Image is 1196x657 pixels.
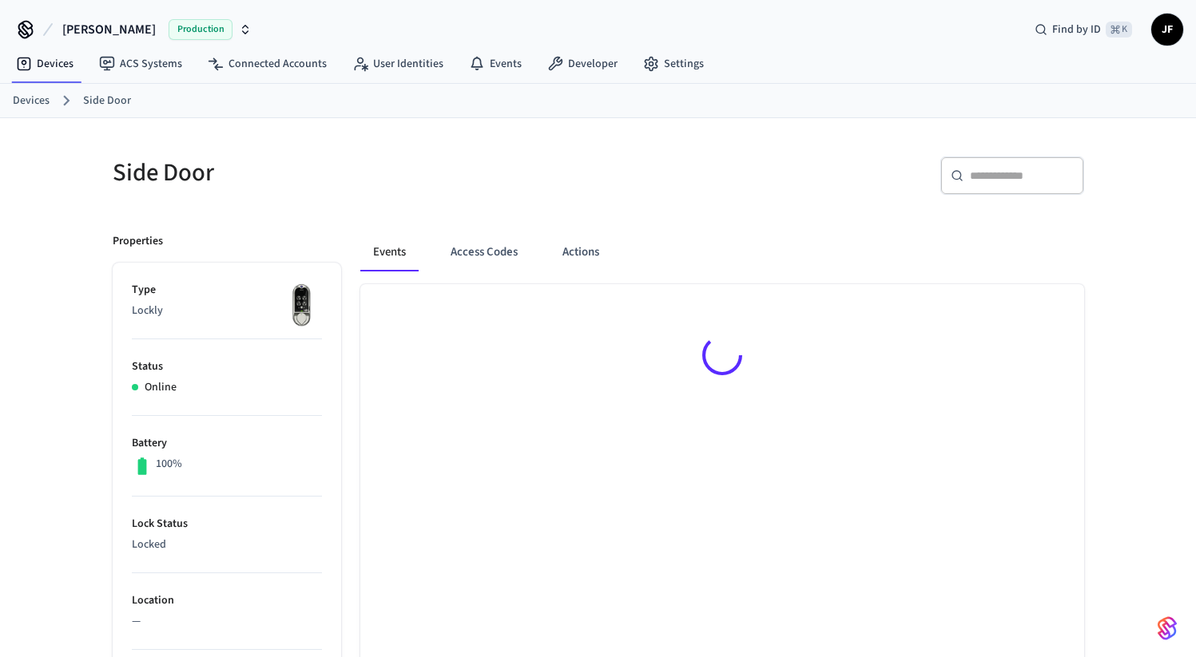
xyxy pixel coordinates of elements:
a: Settings [630,49,717,78]
a: Devices [3,49,86,78]
p: Locked [132,536,322,553]
p: Battery [132,435,322,452]
div: Find by ID⌘ K [1022,15,1145,44]
button: Access Codes [438,233,530,271]
span: ⌘ K [1106,22,1132,38]
img: SeamLogoGradient.69752ec5.svg [1158,615,1177,641]
a: Connected Accounts [195,49,340,78]
div: ant example [360,233,1084,271]
p: Lockly [132,303,322,319]
a: Devices [13,93,50,109]
span: Find by ID [1052,22,1101,38]
a: Developer [534,49,630,78]
p: 100% [156,456,182,473]
span: JF [1153,15,1182,44]
img: Lockly Vision Lock, Front [282,282,322,330]
p: Type [132,282,322,299]
p: Status [132,358,322,375]
h5: Side Door [113,156,589,189]
p: Online [145,379,177,396]
span: [PERSON_NAME] [62,20,156,39]
span: Production [169,19,232,40]
p: Location [132,592,322,609]
button: JF [1151,14,1183,46]
a: Side Door [83,93,131,109]
p: — [132,613,322,630]
button: Actions [550,233,612,271]
a: Events [456,49,534,78]
a: ACS Systems [86,49,195,78]
p: Lock Status [132,516,322,532]
button: Events [360,233,419,271]
p: Properties [113,233,163,250]
a: User Identities [340,49,456,78]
